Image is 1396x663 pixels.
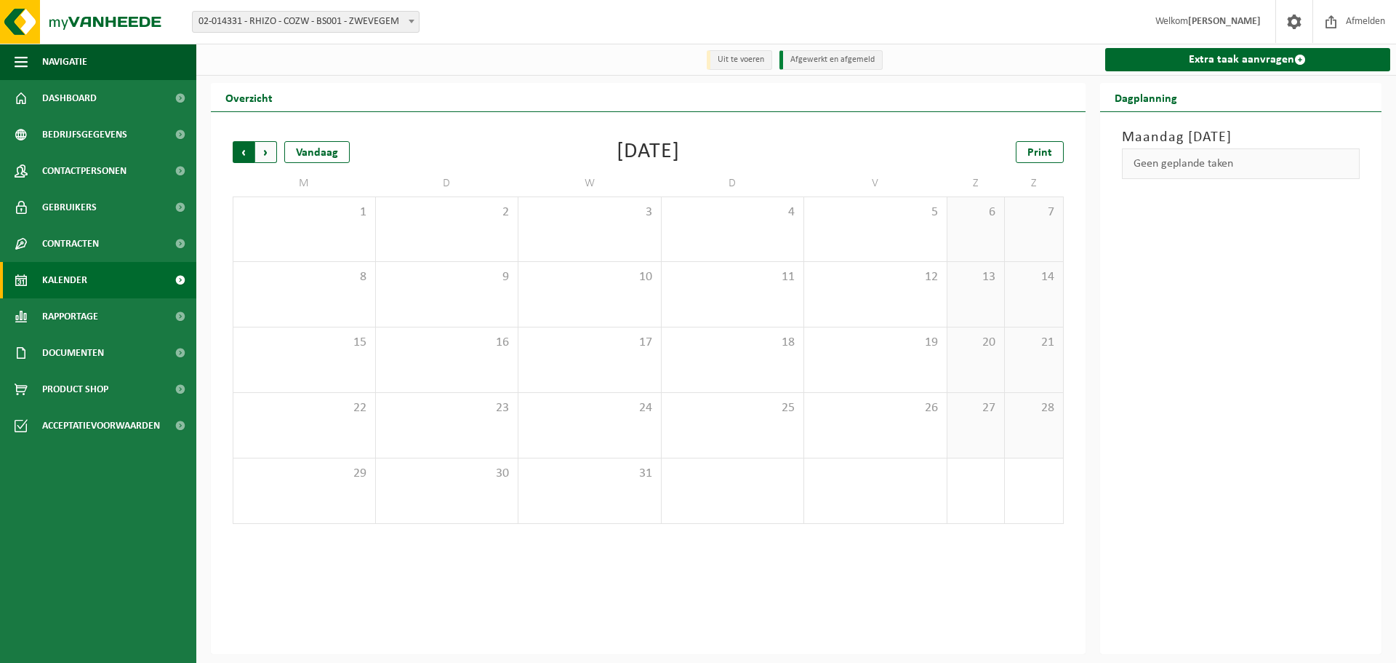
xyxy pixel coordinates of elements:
span: Kalender [42,262,87,298]
td: D [376,170,519,196]
h2: Dagplanning [1100,83,1192,111]
span: 4 [669,205,797,221]
td: W [518,170,662,196]
span: Gebruikers [42,189,97,226]
a: Print [1016,141,1064,163]
span: 1 [241,205,368,221]
span: 02-014331 - RHIZO - COZW - BS001 - ZWEVEGEM [193,12,419,32]
td: M [233,170,376,196]
span: 21 [1012,335,1055,351]
span: Documenten [42,335,104,371]
span: 26 [811,400,939,416]
h3: Maandag [DATE] [1122,127,1360,148]
div: Geen geplande taken [1122,148,1360,179]
td: Z [947,170,1006,196]
div: Vandaag [284,141,350,163]
span: 22 [241,400,368,416]
span: 6 [955,205,998,221]
span: 27 [955,400,998,416]
h2: Overzicht [211,83,287,111]
span: 25 [669,400,797,416]
td: Z [1005,170,1063,196]
span: Vorige [233,141,254,163]
span: 10 [526,269,654,285]
span: 20 [955,335,998,351]
span: 2 [383,205,511,221]
span: 8 [241,269,368,285]
span: 02-014331 - RHIZO - COZW - BS001 - ZWEVEGEM [192,11,420,33]
span: Volgende [255,141,277,163]
span: Contracten [42,226,99,262]
span: 18 [669,335,797,351]
span: Print [1027,147,1052,159]
span: 13 [955,269,998,285]
span: 17 [526,335,654,351]
a: Extra taak aanvragen [1105,48,1391,71]
span: 3 [526,205,654,221]
span: 15 [241,335,368,351]
span: Product Shop [42,371,108,408]
strong: [PERSON_NAME] [1188,16,1261,27]
span: 28 [1012,400,1055,416]
td: V [804,170,947,196]
span: 9 [383,269,511,285]
span: 30 [383,466,511,482]
span: 19 [811,335,939,351]
li: Afgewerkt en afgemeld [779,50,883,70]
span: Rapportage [42,298,98,335]
span: Contactpersonen [42,153,127,189]
span: 23 [383,400,511,416]
li: Uit te voeren [707,50,772,70]
span: 14 [1012,269,1055,285]
span: 11 [669,269,797,285]
span: 31 [526,466,654,482]
td: D [662,170,805,196]
span: 24 [526,400,654,416]
span: Dashboard [42,80,97,116]
span: Navigatie [42,44,87,80]
span: 12 [811,269,939,285]
span: 29 [241,466,368,482]
div: [DATE] [617,141,680,163]
span: 7 [1012,205,1055,221]
span: 5 [811,205,939,221]
span: Bedrijfsgegevens [42,116,127,153]
span: 16 [383,335,511,351]
span: Acceptatievoorwaarden [42,408,160,444]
